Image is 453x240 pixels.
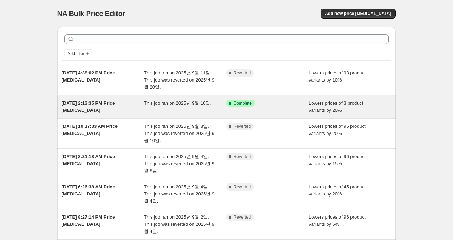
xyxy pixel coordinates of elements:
span: Lowers prices of 3 product variants by 20% [309,100,363,113]
span: Lowers prices of 96 product variants by 5% [309,214,366,227]
button: Add filter [64,49,93,58]
span: Add filter [68,51,84,57]
span: NA Bulk Price Editor [57,10,125,17]
span: This job ran on 2025년 9월 2일. This job was reverted on 2025년 9월 4일. [144,214,214,234]
span: This job ran on 2025년 9월 11일. This job was reverted on 2025년 9월 20일. [144,70,214,90]
span: [DATE] 8:31:18 AM Price [MEDICAL_DATA] [62,154,115,166]
span: [DATE] 4:38:02 PM Price [MEDICAL_DATA] [62,70,115,83]
span: [DATE] 6:26:38 AM Price [MEDICAL_DATA] [62,184,115,197]
span: Reverted [234,184,251,190]
span: Reverted [234,124,251,129]
span: [DATE] 8:27:14 PM Price [MEDICAL_DATA] [62,214,115,227]
span: Add new price [MEDICAL_DATA] [325,11,391,16]
span: [DATE] 10:17:33 AM Price [MEDICAL_DATA] [62,124,118,136]
span: Reverted [234,70,251,76]
span: This job ran on 2025년 9월 4일. This job was reverted on 2025년 9월 8일. [144,154,214,173]
span: [DATE] 2:13:35 PM Price [MEDICAL_DATA] [62,100,115,113]
span: Complete [234,100,252,106]
button: Add new price [MEDICAL_DATA] [321,9,395,19]
span: Lowers prices of 45 product variants by 20% [309,184,366,197]
span: Reverted [234,154,251,160]
span: Lowers prices of 93 product variants by 10% [309,70,366,83]
span: This job ran on 2025년 9월 8일. This job was reverted on 2025년 9월 10일. [144,124,214,143]
span: This job ran on 2025년 9월 4일. This job was reverted on 2025년 9월 4일. [144,184,214,204]
span: Lowers prices of 96 product variants by 15% [309,154,366,166]
span: Lowers prices of 96 product variants by 20% [309,124,366,136]
span: This job ran on 2025년 9월 10일. [144,100,212,106]
span: Reverted [234,214,251,220]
